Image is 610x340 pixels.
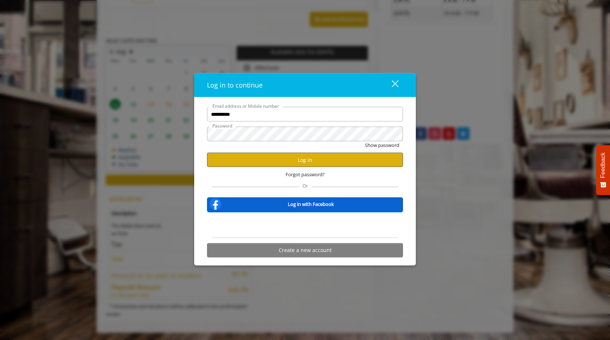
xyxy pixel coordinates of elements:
[209,122,236,129] label: Password
[209,103,283,110] label: Email address or Mobile number
[207,107,403,122] input: Email address or Mobile number
[378,78,403,93] button: close dialog
[207,127,403,141] input: Password
[365,141,399,149] button: Show password
[596,145,610,195] button: Feedback - Show survey
[600,152,606,178] span: Feedback
[288,200,334,208] b: Log in with Facebook
[207,81,263,89] span: Log in to continue
[255,217,355,233] iframe: Sign in with Google Button
[383,80,398,90] div: close dialog
[299,182,312,189] span: Or
[208,197,223,211] img: facebook-logo
[286,171,325,178] span: Forgot password?
[207,153,403,167] button: Log in
[207,243,403,258] button: Create a new account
